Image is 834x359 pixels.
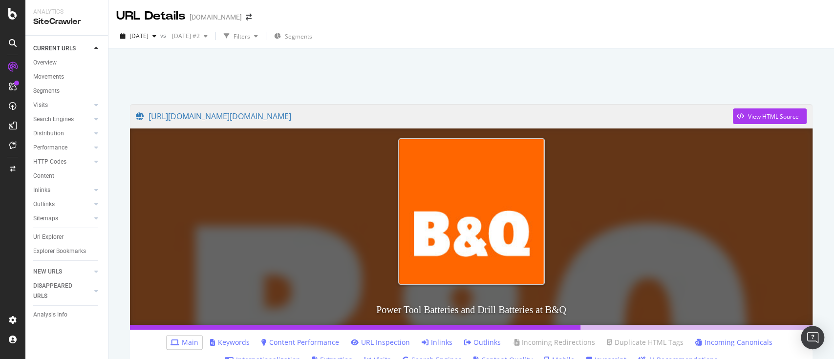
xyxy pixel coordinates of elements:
div: Outlinks [33,199,55,210]
a: Url Explorer [33,232,101,242]
div: Content [33,171,54,181]
button: Segments [270,28,316,44]
span: 2025 Oct. 6th [129,32,149,40]
a: Segments [33,86,101,96]
a: Inlinks [422,338,452,347]
a: Incoming Canonicals [695,338,772,347]
div: CURRENT URLS [33,43,76,54]
a: Visits [33,100,91,110]
a: Content [33,171,101,181]
div: View HTML Source [748,112,799,121]
div: Visits [33,100,48,110]
button: [DATE] #2 [168,28,212,44]
a: Performance [33,143,91,153]
a: Content Performance [261,338,339,347]
div: URL Details [116,8,186,24]
a: Inlinks [33,185,91,195]
div: Analytics [33,8,100,16]
a: Main [171,338,198,347]
a: Distribution [33,128,91,139]
div: Segments [33,86,60,96]
a: Movements [33,72,101,82]
div: NEW URLS [33,267,62,277]
div: Performance [33,143,67,153]
div: Explorer Bookmarks [33,246,86,256]
button: [DATE] [116,28,160,44]
div: DISAPPEARED URLS [33,281,83,301]
div: arrow-right-arrow-left [246,14,252,21]
a: CURRENT URLS [33,43,91,54]
div: SiteCrawler [33,16,100,27]
a: Sitemaps [33,213,91,224]
button: View HTML Source [733,108,807,124]
a: Incoming Redirections [513,338,595,347]
div: Open Intercom Messenger [801,326,824,349]
div: Sitemaps [33,213,58,224]
div: [DOMAIN_NAME] [190,12,242,22]
a: NEW URLS [33,267,91,277]
div: Inlinks [33,185,50,195]
a: Explorer Bookmarks [33,246,101,256]
div: Analysis Info [33,310,67,320]
a: Duplicate HTML Tags [607,338,684,347]
div: Filters [234,32,250,41]
button: Filters [220,28,262,44]
div: Distribution [33,128,64,139]
a: URL Inspection [351,338,410,347]
a: Outlinks [33,199,91,210]
div: Url Explorer [33,232,64,242]
span: 2025 Sep. 15th #2 [168,32,200,40]
img: Power Tool Batteries and Drill Batteries at B&Q [398,138,545,285]
a: HTTP Codes [33,157,91,167]
a: Keywords [210,338,250,347]
div: Movements [33,72,64,82]
a: Overview [33,58,101,68]
div: HTTP Codes [33,157,66,167]
h3: Power Tool Batteries and Drill Batteries at B&Q [130,295,813,325]
a: Search Engines [33,114,91,125]
span: Segments [285,32,312,41]
a: [URL][DOMAIN_NAME][DOMAIN_NAME] [136,104,733,128]
div: Overview [33,58,57,68]
div: Search Engines [33,114,74,125]
a: DISAPPEARED URLS [33,281,91,301]
a: Outlinks [464,338,501,347]
span: vs [160,31,168,40]
a: Analysis Info [33,310,101,320]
